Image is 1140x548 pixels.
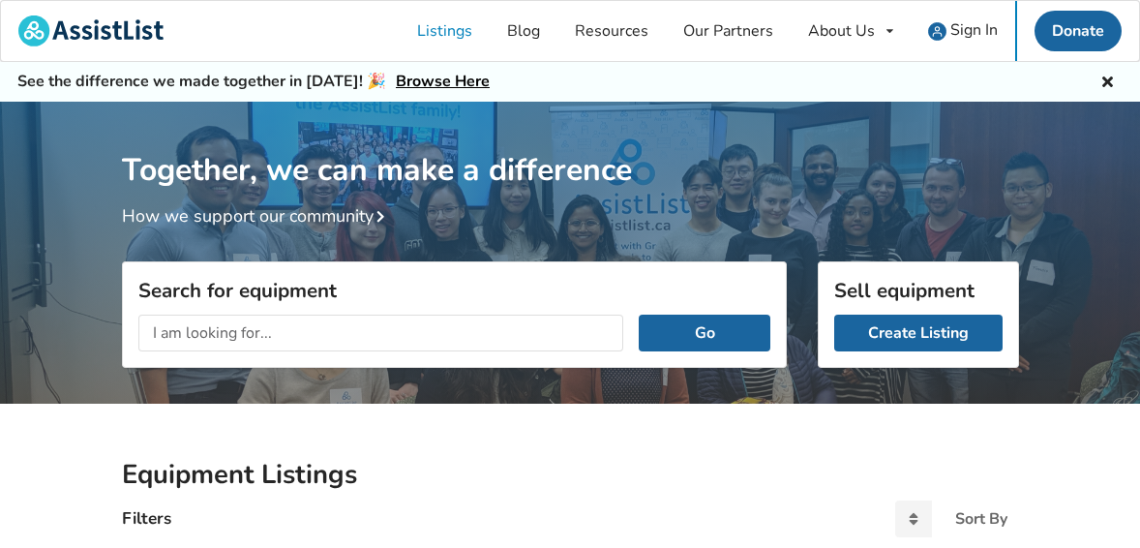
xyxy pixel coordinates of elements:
a: Donate [1035,11,1122,51]
h2: Equipment Listings [122,458,1019,492]
a: Blog [490,1,557,61]
div: About Us [808,23,875,39]
a: Listings [400,1,490,61]
a: How we support our community [122,204,393,228]
h5: See the difference we made together in [DATE]! 🎉 [17,72,490,92]
a: user icon Sign In [911,1,1015,61]
span: Sign In [950,19,998,41]
h3: Search for equipment [138,278,770,303]
div: Sort By [955,511,1007,527]
a: Create Listing [834,315,1003,351]
img: user icon [928,22,946,41]
button: Go [639,315,769,351]
h4: Filters [122,507,171,530]
h3: Sell equipment [834,278,1003,303]
a: Our Partners [666,1,791,61]
h1: Together, we can make a difference [122,102,1019,190]
img: assistlist-logo [18,15,164,46]
a: Browse Here [396,71,490,92]
a: Resources [557,1,666,61]
input: I am looking for... [138,315,624,351]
